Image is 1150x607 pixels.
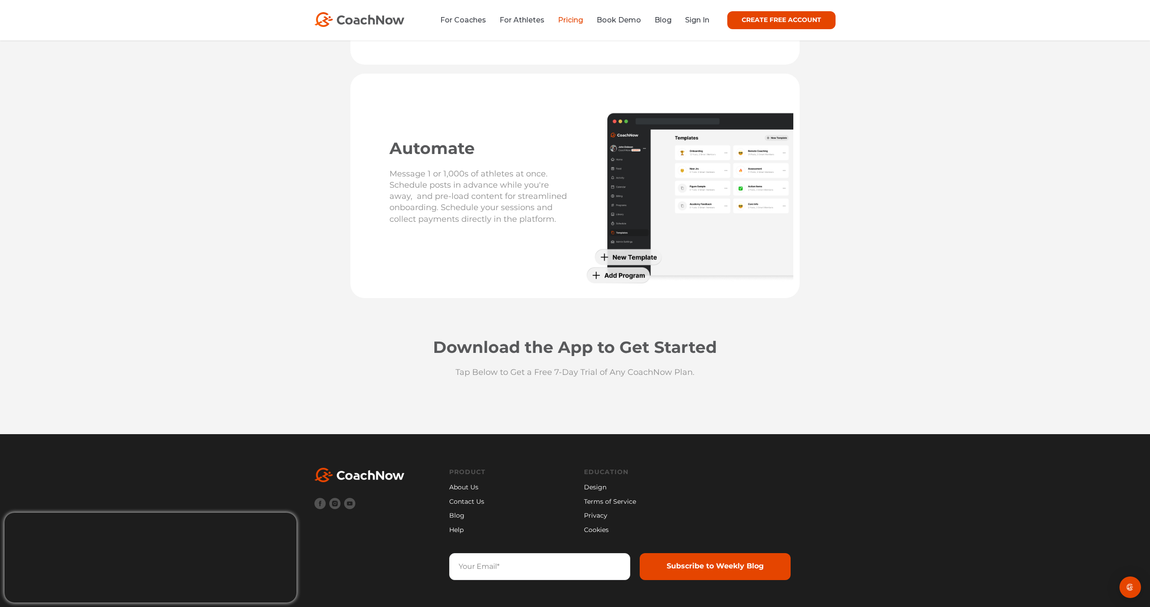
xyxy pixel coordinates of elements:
[655,16,672,24] a: Blog
[484,394,666,421] iframe: Embedded CTA
[584,468,701,535] div: Navigation Menu
[685,16,709,24] a: Sign In
[640,553,791,580] input: Subscribe to Weekly Blog
[449,468,486,476] a: Product
[1119,576,1141,598] div: Open Intercom Messenger
[558,16,583,24] a: Pricing
[449,483,486,493] a: About Us
[587,112,793,283] img: CoachNow coaching software template dashboard for sports coaches to manage athlete programs and f...
[4,513,296,603] iframe: Popup CTA
[329,498,341,509] img: Instagram
[440,16,486,24] a: For Coaches
[727,11,836,29] a: CREATE FREE ACCOUNT
[314,468,404,482] img: White CoachNow Logo
[449,525,486,535] a: Help
[584,525,701,535] a: Cookies
[584,497,701,507] a: Terms of Service
[449,468,486,535] div: Navigation Menu
[449,553,630,580] input: Your Email*
[314,498,326,509] img: Facebook
[597,16,641,24] a: Book Demo
[389,138,475,158] span: Automate
[433,337,717,357] span: Download the App to Get Started
[314,12,404,27] img: CoachNow Logo
[449,511,486,521] a: Blog
[359,367,791,378] p: Tap Below to Get a Free 7-Day Trial of Any CoachNow Plan.
[584,468,701,476] a: Education
[584,483,701,493] a: Design
[389,168,571,234] p: Message 1 or 1,000s of athletes at once. Schedule posts in advance while you're away, and pre-loa...
[449,497,486,507] a: Contact Us
[584,511,701,521] a: Privacy
[500,16,544,24] a: For Athletes
[344,498,355,509] img: Youtube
